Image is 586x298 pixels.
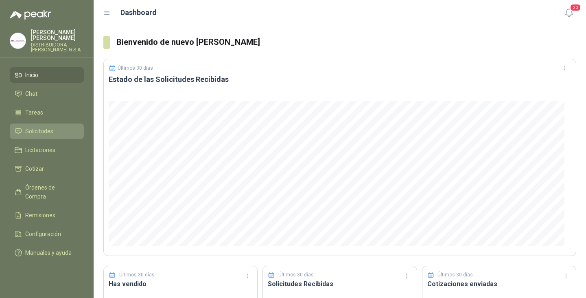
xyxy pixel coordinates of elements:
[570,4,581,11] span: 20
[10,10,51,20] img: Logo peakr
[25,183,76,201] span: Órdenes de Compra
[10,105,84,120] a: Tareas
[10,67,84,83] a: Inicio
[25,89,37,98] span: Chat
[268,279,411,289] h3: Solicitudes Recibidas
[25,146,55,155] span: Licitaciones
[10,226,84,242] a: Configuración
[119,271,155,279] p: Últimos 30 días
[10,207,84,223] a: Remisiones
[31,29,84,41] p: [PERSON_NAME] [PERSON_NAME]
[10,33,26,49] img: Company Logo
[25,127,53,136] span: Solicitudes
[118,65,153,71] p: Últimos 30 días
[109,279,252,289] h3: Has vendido
[10,245,84,260] a: Manuales y ayuda
[25,71,38,79] span: Inicio
[109,75,571,84] h3: Estado de las Solicitudes Recibidas
[10,142,84,158] a: Licitaciones
[25,248,72,257] span: Manuales y ayuda
[31,42,84,52] p: DISTRIBUIDORA [PERSON_NAME] G S.A
[25,108,43,117] span: Tareas
[120,7,157,18] h1: Dashboard
[10,180,84,204] a: Órdenes de Compra
[116,36,576,49] h3: Bienvenido de nuevo [PERSON_NAME]
[25,211,55,220] span: Remisiones
[25,164,44,173] span: Cotizar
[437,271,473,279] p: Últimos 30 días
[10,124,84,139] a: Solicitudes
[25,230,61,238] span: Configuración
[10,86,84,102] a: Chat
[562,6,576,20] button: 20
[10,161,84,177] a: Cotizar
[427,279,571,289] h3: Cotizaciones enviadas
[278,271,314,279] p: Últimos 30 días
